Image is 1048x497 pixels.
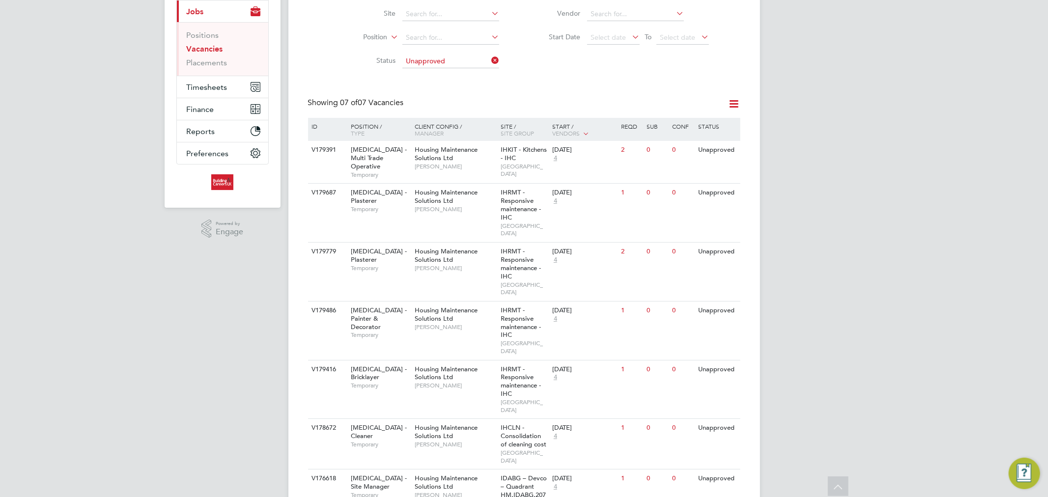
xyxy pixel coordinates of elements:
[310,141,344,159] div: V179391
[501,247,541,280] span: IHRMT - Responsive maintenance - IHC
[415,145,478,162] span: Housing Maintenance Solutions Ltd
[670,184,696,202] div: 0
[644,469,670,488] div: 0
[501,163,547,178] span: [GEOGRAPHIC_DATA]
[552,365,616,374] div: [DATE]
[415,264,496,272] span: [PERSON_NAME]
[310,118,344,135] div: ID
[552,424,616,432] div: [DATE]
[644,184,670,202] div: 0
[552,129,580,137] span: Vendors
[642,30,654,43] span: To
[552,248,616,256] div: [DATE]
[644,118,670,135] div: Sub
[339,9,396,18] label: Site
[670,419,696,437] div: 0
[696,360,738,379] div: Unapproved
[524,9,580,18] label: Vendor
[402,31,499,45] input: Search for...
[644,360,670,379] div: 0
[310,302,344,320] div: V179486
[696,141,738,159] div: Unapproved
[351,247,407,264] span: [MEDICAL_DATA] - Plasterer
[308,98,406,108] div: Showing
[619,118,644,135] div: Reqd
[552,154,559,163] span: 4
[501,398,547,414] span: [GEOGRAPHIC_DATA]
[696,419,738,437] div: Unapproved
[619,419,644,437] div: 1
[177,0,268,22] button: Jobs
[619,302,644,320] div: 1
[501,423,546,448] span: IHCLN - Consolidation of cleaning cost
[552,306,616,315] div: [DATE]
[177,120,268,142] button: Reports
[187,105,214,114] span: Finance
[644,419,670,437] div: 0
[201,220,243,238] a: Powered byEngage
[351,474,407,491] span: [MEDICAL_DATA] - Site Manager
[619,184,644,202] div: 1
[310,184,344,202] div: V179687
[415,365,478,382] span: Housing Maintenance Solutions Ltd
[211,174,233,190] img: buildingcareersuk-logo-retina.png
[177,142,268,164] button: Preferences
[187,149,229,158] span: Preferences
[501,281,547,296] span: [GEOGRAPHIC_DATA]
[351,365,407,382] span: [MEDICAL_DATA] - Bricklayer
[415,188,478,205] span: Housing Maintenance Solutions Ltd
[216,228,243,236] span: Engage
[310,243,344,261] div: V179779
[591,33,626,42] span: Select date
[644,302,670,320] div: 0
[550,118,619,142] div: Start /
[177,98,268,120] button: Finance
[415,441,496,448] span: [PERSON_NAME]
[351,441,410,448] span: Temporary
[177,22,268,76] div: Jobs
[619,243,644,261] div: 2
[351,205,410,213] span: Temporary
[670,469,696,488] div: 0
[552,483,559,491] span: 4
[310,469,344,488] div: V176618
[187,30,219,40] a: Positions
[670,243,696,261] div: 0
[498,118,550,141] div: Site /
[501,365,541,398] span: IHRMT - Responsive maintenance - IHC
[343,118,412,141] div: Position /
[619,141,644,159] div: 2
[187,83,227,92] span: Timesheets
[415,306,478,323] span: Housing Maintenance Solutions Ltd
[696,184,738,202] div: Unapproved
[310,419,344,437] div: V178672
[660,33,695,42] span: Select date
[501,449,547,464] span: [GEOGRAPHIC_DATA]
[351,331,410,339] span: Temporary
[552,189,616,197] div: [DATE]
[351,129,365,137] span: Type
[552,256,559,264] span: 4
[187,127,215,136] span: Reports
[552,432,559,441] span: 4
[552,315,559,323] span: 4
[402,7,499,21] input: Search for...
[351,423,407,440] span: [MEDICAL_DATA] - Cleaner
[415,163,496,170] span: [PERSON_NAME]
[501,306,541,339] span: IHRMT - Responsive maintenance - IHC
[670,302,696,320] div: 0
[587,7,684,21] input: Search for...
[552,474,616,483] div: [DATE]
[187,44,223,54] a: Vacancies
[340,98,404,108] span: 07 Vacancies
[351,188,407,205] span: [MEDICAL_DATA] - Plasterer
[696,302,738,320] div: Unapproved
[415,205,496,213] span: [PERSON_NAME]
[696,243,738,261] div: Unapproved
[351,382,410,389] span: Temporary
[696,469,738,488] div: Unapproved
[331,32,387,42] label: Position
[552,373,559,382] span: 4
[402,55,499,68] input: Select one
[415,382,496,389] span: [PERSON_NAME]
